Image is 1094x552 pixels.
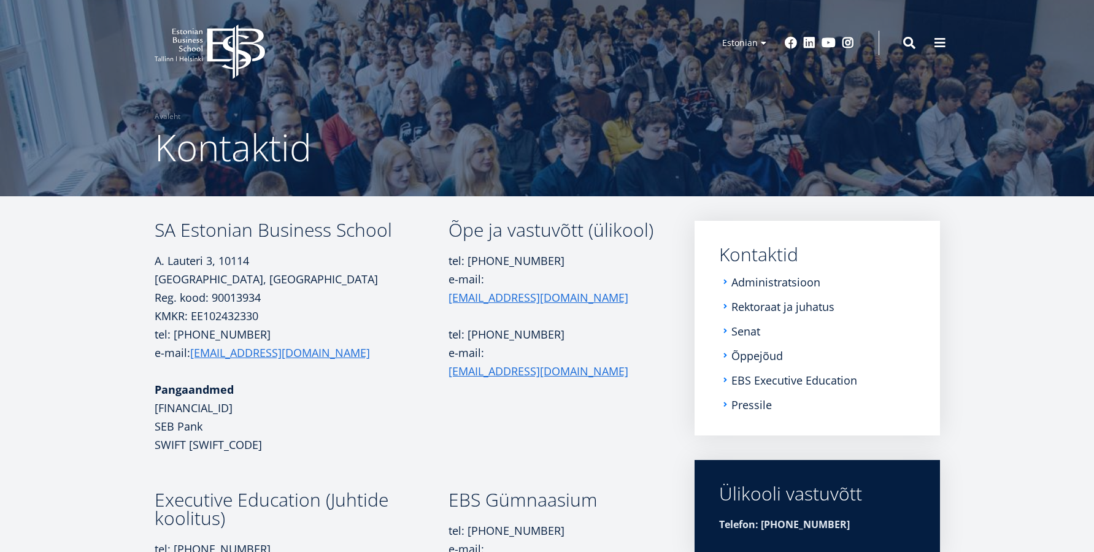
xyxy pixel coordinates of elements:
p: tel: [PHONE_NUMBER] e-mail: [155,325,449,362]
p: tel: [PHONE_NUMBER] e-mail: [449,251,659,307]
a: Linkedin [803,37,815,49]
p: e-mail: [449,343,659,380]
a: Rektoraat ja juhatus [731,301,834,313]
a: [EMAIL_ADDRESS][DOMAIN_NAME] [190,343,370,362]
h3: Õpe ja vastuvõtt (ülikool) [449,221,659,239]
a: Avaleht [155,110,180,123]
p: A. Lauteri 3, 10114 [GEOGRAPHIC_DATA], [GEOGRAPHIC_DATA] Reg. kood: 90013934 [155,251,449,307]
h3: SA Estonian Business School [155,221,449,239]
h3: Executive Education (Juhtide koolitus) [155,491,449,527]
a: Kontaktid [719,245,915,264]
a: Youtube [822,37,836,49]
span: Kontaktid [155,122,312,172]
strong: Pangaandmed [155,382,234,397]
strong: Telefon: [PHONE_NUMBER] [719,518,850,531]
div: Ülikooli vastuvõtt [719,485,915,503]
a: Instagram [842,37,854,49]
a: EBS Executive Education [731,374,857,386]
p: tel: [PHONE_NUMBER] [449,325,659,343]
a: Senat [731,325,760,337]
a: Pressile [731,399,772,411]
a: Facebook [785,37,797,49]
a: Administratsioon [731,276,820,288]
a: [EMAIL_ADDRESS][DOMAIN_NAME] [449,362,628,380]
a: [EMAIL_ADDRESS][DOMAIN_NAME] [449,288,628,307]
p: KMKR: EE102432330 [155,307,449,325]
p: [FINANCIAL_ID] SEB Pank SWIFT [SWIFT_CODE] [155,380,449,454]
a: Õppejõud [731,350,783,362]
h3: EBS Gümnaasium [449,491,659,509]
